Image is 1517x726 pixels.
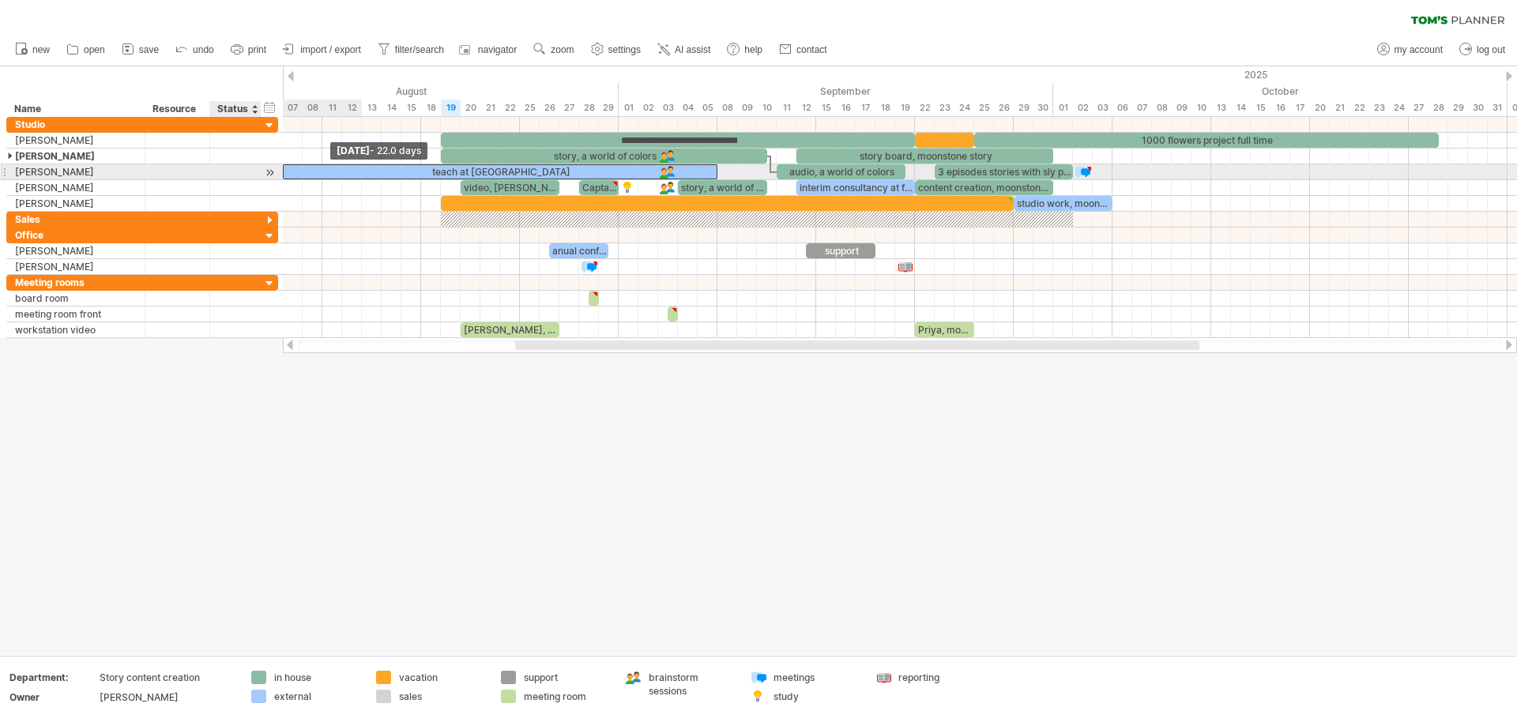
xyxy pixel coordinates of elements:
[658,100,678,116] div: Wednesday, 3 September 2025
[217,101,252,117] div: Status
[1053,83,1508,100] div: October 2025
[856,100,875,116] div: Wednesday, 17 September 2025
[171,39,219,60] a: undo
[362,100,382,116] div: Wednesday, 13 August 2025
[1488,100,1508,116] div: Friday, 31 October 2025
[1389,100,1409,116] div: Friday, 24 October 2025
[1429,100,1448,116] div: Tuesday, 28 October 2025
[915,100,935,116] div: Monday, 22 September 2025
[399,671,485,684] div: vacation
[954,100,974,116] div: Wednesday, 24 September 2025
[15,149,137,164] div: [PERSON_NAME]
[15,117,137,132] div: Studio
[15,322,137,337] div: workstation video
[1395,44,1443,55] span: my account
[816,100,836,116] div: Monday, 15 September 2025
[100,671,232,684] div: Story content creation
[1455,39,1510,60] a: log out
[15,307,137,322] div: meeting room front
[994,100,1014,116] div: Friday, 26 September 2025
[15,291,137,306] div: board room
[649,671,735,698] div: brainstorm sessions
[1073,100,1093,116] div: Thursday, 2 October 2025
[744,44,762,55] span: help
[777,100,796,116] div: Thursday, 11 September 2025
[274,690,360,703] div: external
[774,671,860,684] div: meetings
[935,100,954,116] div: Tuesday, 23 September 2025
[653,39,715,60] a: AI assist
[1014,196,1112,211] div: studio work, moonstone project
[14,101,136,117] div: Name
[279,39,366,60] a: import / export
[193,44,214,55] span: undo
[100,690,232,704] div: [PERSON_NAME]
[15,196,137,211] div: [PERSON_NAME]
[619,83,1053,100] div: September 2025
[520,100,540,116] div: Monday, 25 August 2025
[675,44,710,55] span: AI assist
[118,39,164,60] a: save
[678,180,767,195] div: story, a world of colors
[1152,100,1172,116] div: Wednesday, 8 October 2025
[587,39,646,60] a: settings
[421,100,441,116] div: Monday, 18 August 2025
[723,39,767,60] a: help
[9,671,96,684] div: Department:
[303,100,322,116] div: Friday, 8 August 2025
[935,164,1073,179] div: 3 episodes stories with sly podcast
[15,133,137,148] div: [PERSON_NAME]
[1093,100,1112,116] div: Friday, 3 October 2025
[1231,100,1251,116] div: Tuesday, 14 October 2025
[836,100,856,116] div: Tuesday, 16 September 2025
[457,39,521,60] a: navigator
[15,275,137,290] div: Meeting rooms
[283,164,717,179] div: teach at [GEOGRAPHIC_DATA]
[974,100,994,116] div: Thursday, 25 September 2025
[579,100,599,116] div: Thursday, 28 August 2025
[395,44,444,55] span: filter/search
[370,145,421,156] span: - 22.0 days
[15,180,137,195] div: [PERSON_NAME]
[1477,44,1505,55] span: log out
[1349,100,1369,116] div: Wednesday, 22 October 2025
[698,100,717,116] div: Friday, 5 September 2025
[1211,100,1231,116] div: Monday, 13 October 2025
[796,44,827,55] span: contact
[461,180,559,195] div: video, [PERSON_NAME]'s Ocean quest
[608,44,641,55] span: settings
[1014,100,1033,116] div: Monday, 29 September 2025
[619,100,638,116] div: Monday, 1 September 2025
[330,142,427,160] div: [DATE]
[478,44,517,55] span: navigator
[480,100,500,116] div: Thursday, 21 August 2025
[551,44,574,55] span: zoom
[737,100,757,116] div: Tuesday, 9 September 2025
[678,100,698,116] div: Thursday, 4 September 2025
[529,39,578,60] a: zoom
[11,39,55,60] a: new
[524,671,610,684] div: support
[1290,100,1310,116] div: Friday, 17 October 2025
[757,100,777,116] div: Wednesday, 10 September 2025
[139,44,159,55] span: save
[1172,100,1191,116] div: Thursday, 9 October 2025
[1053,100,1073,116] div: Wednesday, 1 October 2025
[300,44,361,55] span: import / export
[974,133,1439,148] div: 1000 flowers project full time
[915,180,1053,195] div: content creation, moonstone campaign
[1373,39,1447,60] a: my account
[342,100,362,116] div: Tuesday, 12 August 2025
[461,322,559,337] div: [PERSON_NAME], [PERSON_NAME]'s Ocean project
[262,164,277,181] div: scroll to activity
[806,243,875,258] div: support
[1033,100,1053,116] div: Tuesday, 30 September 2025
[84,44,105,55] span: open
[1448,100,1468,116] div: Wednesday, 29 October 2025
[540,100,559,116] div: Tuesday, 26 August 2025
[15,228,137,243] div: Office
[1191,100,1211,116] div: Friday, 10 October 2025
[898,671,984,684] div: reporting
[15,243,137,258] div: [PERSON_NAME]
[579,180,619,195] div: Captain [PERSON_NAME]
